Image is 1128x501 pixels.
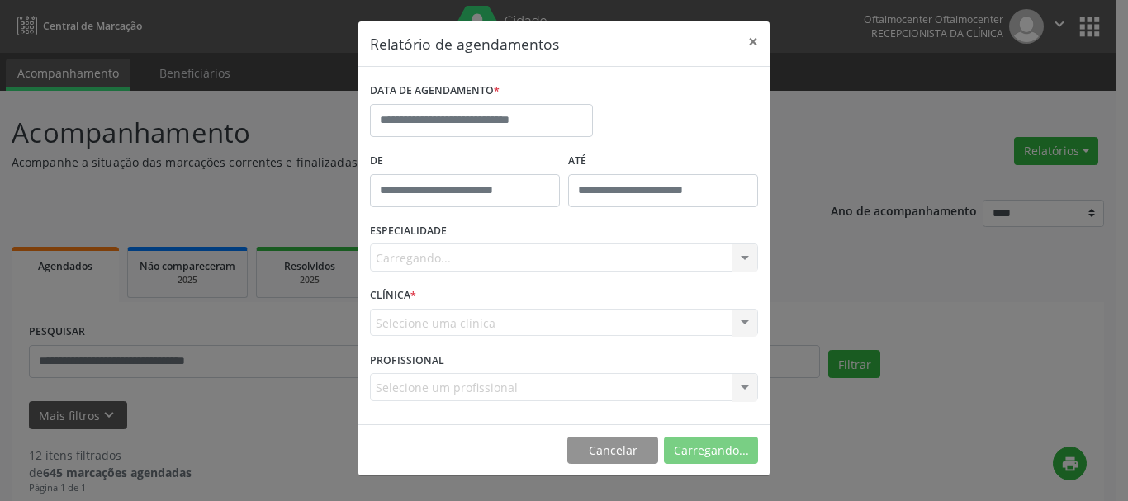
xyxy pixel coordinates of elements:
button: Close [737,21,770,62]
button: Cancelar [567,437,658,465]
label: CLÍNICA [370,283,416,309]
label: ATÉ [568,149,758,174]
label: ESPECIALIDADE [370,219,447,244]
h5: Relatório de agendamentos [370,33,559,54]
label: PROFISSIONAL [370,347,444,373]
label: DATA DE AGENDAMENTO [370,78,500,104]
label: De [370,149,560,174]
button: Carregando... [664,437,758,465]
